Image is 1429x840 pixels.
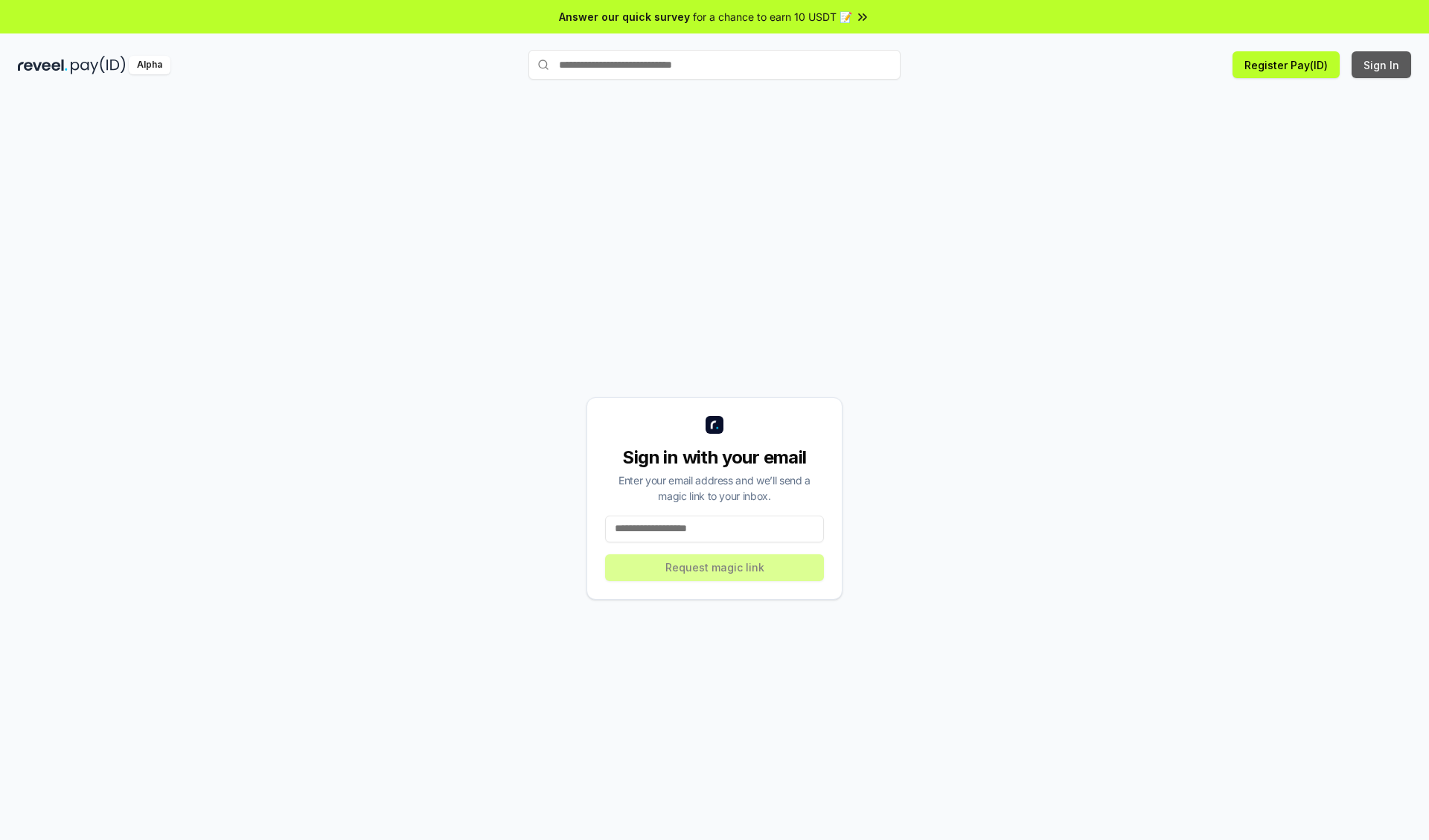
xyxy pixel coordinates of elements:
[1233,51,1340,78] button: Register Pay(ID)
[1352,51,1411,78] button: Sign In
[129,56,170,74] div: Alpha
[706,416,723,434] img: logo_small
[693,9,852,25] span: for a chance to earn 10 USDT 📝
[605,446,824,469] div: Sign in with your email
[605,472,824,504] div: Enter your email address and we’ll send a magic link to your inbox.
[18,56,68,74] img: reveel_dark
[71,56,126,74] img: pay_id
[559,9,690,25] span: Answer our quick survey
